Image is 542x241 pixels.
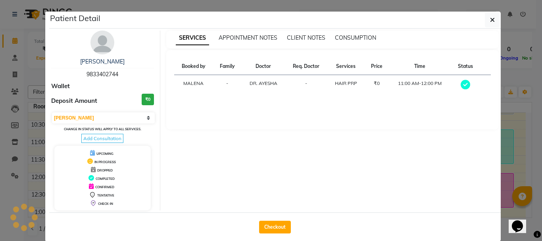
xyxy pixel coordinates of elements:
iframe: chat widget [509,209,534,233]
th: Booked by [174,58,213,75]
span: CONFIRMED [95,185,114,189]
h5: Patient Detail [50,12,100,24]
span: CLIENT NOTES [287,34,325,41]
span: Deposit Amount [51,96,97,106]
span: DROPPED [97,168,113,172]
small: Change in status will apply to all services. [64,127,141,131]
a: [PERSON_NAME] [80,58,125,65]
th: Req. Doctor [285,58,327,75]
td: - [213,75,242,95]
th: Price [364,58,389,75]
span: SERVICES [176,31,209,45]
span: CONSUMPTION [335,34,376,41]
span: Wallet [51,82,70,91]
span: CHECK-IN [98,202,113,206]
span: DR. AYESHA [250,80,277,86]
span: Add Consultation [81,134,123,143]
span: IN PROGRESS [94,160,116,164]
h3: ₹0 [142,94,154,105]
th: Services [327,58,364,75]
div: HAIR PRP [332,80,359,87]
th: Time [389,58,451,75]
td: MALENA [174,75,213,95]
td: - [285,75,327,95]
span: UPCOMING [96,152,113,156]
img: avatar [90,31,114,54]
th: Doctor [242,58,285,75]
th: Status [451,58,480,75]
div: ₹0 [369,80,384,87]
button: Checkout [259,221,291,233]
span: APPOINTMENT NOTES [219,34,277,41]
span: TENTATIVE [97,193,114,197]
th: Family [213,58,242,75]
span: COMPLETED [96,177,115,181]
span: 9833402744 [86,71,118,78]
td: 11:00 AM-12:00 PM [389,75,451,95]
